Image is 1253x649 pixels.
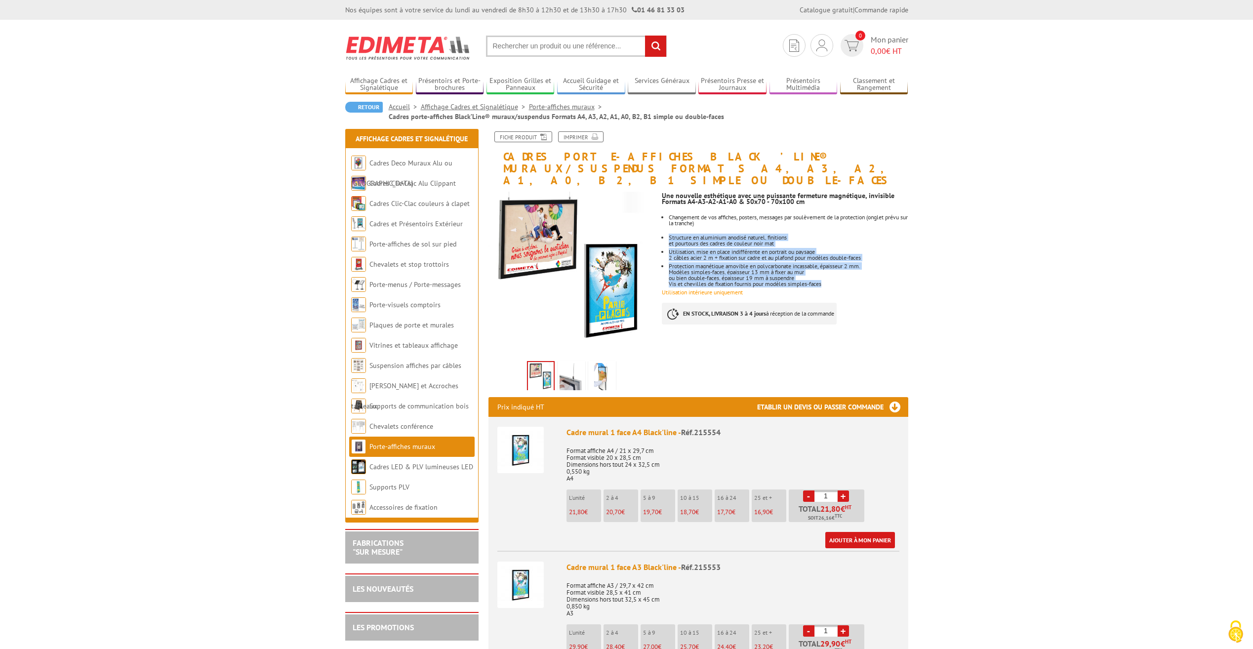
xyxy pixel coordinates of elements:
[569,509,601,516] p: €
[369,483,409,491] a: Supports PLV
[1218,615,1253,649] button: Cookies (fenêtre modale)
[416,77,484,93] a: Présentoirs et Porte-brochures
[791,505,864,522] p: Total
[717,494,749,501] p: 16 à 24
[528,362,554,393] img: panneaux_cadres_215554.jpg
[680,494,712,501] p: 10 à 15
[838,34,908,57] a: devis rapide 0 Mon panier 0,00€ HT
[680,508,695,516] span: 18,70
[698,77,767,93] a: Présentoirs Presse et Journaux
[356,134,468,143] a: Affichage Cadres et Signalétique
[681,427,721,437] span: Réf.215554
[754,494,786,501] p: 25 et +
[841,505,845,513] span: €
[569,508,584,516] span: 21,80
[632,5,685,14] strong: 01 46 81 33 03
[497,397,544,417] p: Prix indiqué HT
[835,513,842,519] sup: TTC
[662,288,743,296] font: Utilisation intérieure uniquement
[669,214,908,226] div: Changement de vos affiches, posters, messages par soulèvement de la protection (onglet prévu sur ...
[816,40,827,51] img: devis rapide
[606,629,638,636] p: 2 à 4
[351,378,366,393] img: Cimaises et Accroches tableaux
[769,77,838,93] a: Présentoirs Multimédia
[845,638,851,645] sup: HT
[566,562,899,573] div: Cadre mural 1 face A3 Black'line -
[369,321,454,329] a: Plaques de porte et murales
[669,275,908,281] div: ou bien double-faces, épaisseur 19 mm à suspendre
[566,427,899,438] div: Cadre mural 1 face A4 Black'line -
[855,31,865,41] span: 0
[345,30,471,66] img: Edimeta
[351,216,366,231] img: Cadres et Présentoirs Extérieur
[845,40,859,51] img: devis rapide
[1223,619,1248,644] img: Cookies (fenêtre modale)
[669,269,908,275] div: Modèles simples-faces, épaisseur 13 mm à fixer au mur
[669,241,908,246] div: et pourtours des cadres de couleur noir mat
[369,402,469,410] a: Supports de communication bois
[351,156,366,170] img: Cadres Deco Muraux Alu ou Bois
[754,508,769,516] span: 16,90
[754,629,786,636] p: 25 et +
[669,249,908,261] p: Utilisation, mise en place indifférente en portrait ou paysage 2 câbles acier 2 m + fixation sur ...
[351,257,366,272] img: Chevalets et stop trottoirs
[854,5,908,14] a: Commande rapide
[569,629,601,636] p: L'unité
[558,131,604,142] a: Imprimer
[681,562,721,572] span: Réf.215553
[645,36,666,57] input: rechercher
[560,363,583,394] img: 215564_cadre_ouverture_magnetique.jpg
[820,505,841,513] span: 21,80
[351,500,366,515] img: Accessoires de fixation
[662,199,908,204] div: Formats A4-A3-A2-A1-A0 & 50x70 - 70x100 cm
[838,490,849,502] a: +
[421,102,529,111] a: Affichage Cadres et Signalétique
[680,509,712,516] p: €
[497,427,544,473] img: Cadre mural 1 face A4 Black'line
[820,640,841,648] span: 29,90
[369,240,456,248] a: Porte-affiches de sol sur pied
[754,509,786,516] p: €
[669,281,908,287] div: Vis et chevilles de fixation fournis pour modèles simples-faces
[606,509,638,516] p: €
[351,459,366,474] img: Cadres LED & PLV lumineuses LED
[351,439,366,454] img: Porte-affiches muraux
[345,102,383,113] a: Retour
[680,629,712,636] p: 10 à 15
[838,625,849,637] a: +
[643,629,675,636] p: 5 à 9
[488,192,655,358] img: panneaux_cadres_215554.jpg
[353,622,414,632] a: LES PROMOTIONS
[818,514,832,522] span: 26,16
[669,263,908,269] div: Protection magnétique amovible en polycarbonate incassable, épaisseur 2 mm.
[351,297,366,312] img: Porte-visuels comptoirs
[369,219,463,228] a: Cadres et Présentoirs Extérieur
[351,338,366,353] img: Vitrines et tableaux affichage
[803,490,814,502] a: -
[643,509,675,516] p: €
[389,102,421,111] a: Accueil
[590,363,614,394] img: 215564_cadre_ouverture_magnetique_mural_suspendu.gif
[803,625,814,637] a: -
[353,538,404,557] a: FABRICATIONS"Sur Mesure"
[643,494,675,501] p: 5 à 9
[353,584,413,594] a: LES NOUVEAUTÉS
[628,77,696,93] a: Services Généraux
[606,494,638,501] p: 2 à 4
[351,381,458,410] a: [PERSON_NAME] et Accroches tableaux
[351,419,366,434] img: Chevalets conférence
[566,575,899,617] p: Format affiche A3 / 29,7 x 42 cm Format visible 28,5 x 41 cm Dimensions hors tout 32,5 x 45 cm 0,...
[351,277,366,292] img: Porte-menus / Porte-messages
[486,36,667,57] input: Rechercher un produit ou une référence...
[369,361,461,370] a: Suspension affiches par câbles
[351,159,452,188] a: Cadres Deco Muraux Alu ou [GEOGRAPHIC_DATA]
[845,504,851,511] sup: HT
[717,508,732,516] span: 17,70
[557,77,625,93] a: Accueil Guidage et Sécurité
[789,40,799,52] img: devis rapide
[369,462,473,471] a: Cadres LED & PLV lumineuses LED
[871,46,886,56] span: 0,00
[351,196,366,211] img: Cadres Clic-Clac couleurs à clapet
[497,562,544,608] img: Cadre mural 1 face A3 Black'line
[717,629,749,636] p: 16 à 24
